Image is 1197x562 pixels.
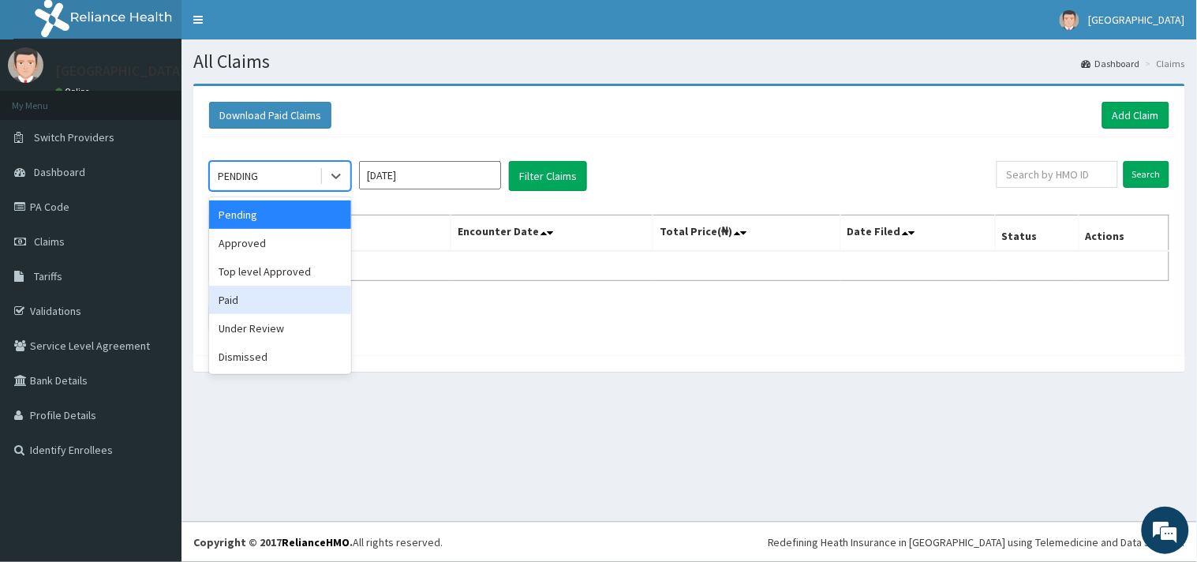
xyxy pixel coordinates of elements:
div: Top level Approved [209,257,351,286]
p: [GEOGRAPHIC_DATA] [55,64,185,78]
div: Redefining Heath Insurance in [GEOGRAPHIC_DATA] using Telemedicine and Data Science! [768,534,1185,550]
a: Add Claim [1102,102,1169,129]
div: Dismissed [209,343,351,371]
div: Pending [209,200,351,229]
div: Chat with us now [82,88,265,109]
th: Date Filed [840,215,995,252]
span: Switch Providers [34,130,114,144]
button: Download Paid Claims [209,102,331,129]
input: Select Month and Year [359,161,501,189]
div: Paid [209,286,351,314]
strong: Copyright © 2017 . [193,535,353,549]
a: Online [55,86,93,97]
span: Claims [34,234,65,249]
input: Search [1124,161,1169,188]
img: User Image [1060,10,1079,30]
th: Total Price(₦) [653,215,840,252]
input: Search by HMO ID [997,161,1118,188]
div: Minimize live chat window [259,8,297,46]
th: Encounter Date [451,215,653,252]
img: User Image [8,47,43,83]
span: [GEOGRAPHIC_DATA] [1089,13,1185,27]
a: Dashboard [1082,57,1140,70]
h1: All Claims [193,51,1185,72]
textarea: Type your message and hit 'Enter' [8,385,301,440]
span: We're online! [92,176,218,335]
button: Filter Claims [509,161,587,191]
span: Tariffs [34,269,62,283]
div: Under Review [209,314,351,343]
th: Status [995,215,1079,252]
li: Claims [1142,57,1185,70]
div: PENDING [218,168,258,184]
img: d_794563401_company_1708531726252_794563401 [29,79,64,118]
span: Dashboard [34,165,85,179]
div: Approved [209,229,351,257]
footer: All rights reserved. [181,522,1197,562]
th: Actions [1079,215,1169,252]
a: RelianceHMO [282,535,350,549]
